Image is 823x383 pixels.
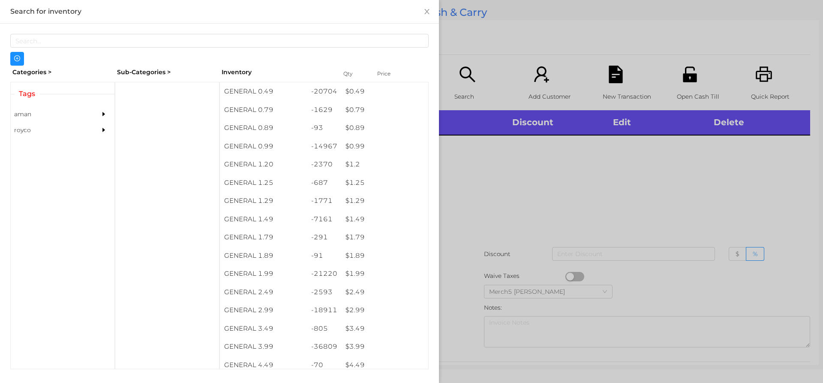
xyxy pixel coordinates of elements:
[307,320,342,338] div: -805
[11,122,89,138] div: royco
[10,34,429,48] input: Search...
[341,265,428,283] div: $ 1.99
[307,82,342,101] div: -20704
[307,301,342,320] div: -18911
[101,111,107,117] i: icon: caret-right
[307,283,342,302] div: -2593
[375,68,409,80] div: Price
[341,101,428,119] div: $ 0.79
[307,228,342,247] div: -291
[220,119,307,137] div: GENERAL 0.89
[220,82,307,101] div: GENERAL 0.49
[10,52,24,66] button: icon: plus-circle
[341,155,428,174] div: $ 1.2
[307,356,342,374] div: -70
[220,228,307,247] div: GENERAL 1.79
[220,247,307,265] div: GENERAL 1.89
[307,210,342,229] div: -7161
[307,338,342,356] div: -36809
[341,68,367,80] div: Qty
[220,356,307,374] div: GENERAL 4.49
[220,301,307,320] div: GENERAL 2.99
[341,283,428,302] div: $ 2.49
[341,228,428,247] div: $ 1.79
[307,101,342,119] div: -1629
[341,338,428,356] div: $ 3.99
[307,155,342,174] div: -2370
[307,247,342,265] div: -91
[101,127,107,133] i: icon: caret-right
[307,137,342,156] div: -14967
[10,7,429,16] div: Search for inventory
[220,192,307,210] div: GENERAL 1.29
[341,356,428,374] div: $ 4.49
[220,210,307,229] div: GENERAL 1.49
[341,301,428,320] div: $ 2.99
[10,66,115,79] div: Categories >
[341,247,428,265] div: $ 1.89
[220,338,307,356] div: GENERAL 3.99
[341,320,428,338] div: $ 3.49
[220,265,307,283] div: GENERAL 1.99
[341,137,428,156] div: $ 0.99
[424,8,430,15] i: icon: close
[220,320,307,338] div: GENERAL 3.49
[341,210,428,229] div: $ 1.49
[220,283,307,302] div: GENERAL 2.49
[220,155,307,174] div: GENERAL 1.20
[11,106,89,122] div: aman
[15,89,39,99] span: Tags
[220,137,307,156] div: GENERAL 0.99
[222,68,333,77] div: Inventory
[341,192,428,210] div: $ 1.29
[307,265,342,283] div: -21220
[307,174,342,192] div: -687
[307,119,342,137] div: -93
[220,101,307,119] div: GENERAL 0.79
[220,174,307,192] div: GENERAL 1.25
[341,174,428,192] div: $ 1.25
[341,119,428,137] div: $ 0.89
[307,192,342,210] div: -1771
[115,66,219,79] div: Sub-Categories >
[341,82,428,101] div: $ 0.49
